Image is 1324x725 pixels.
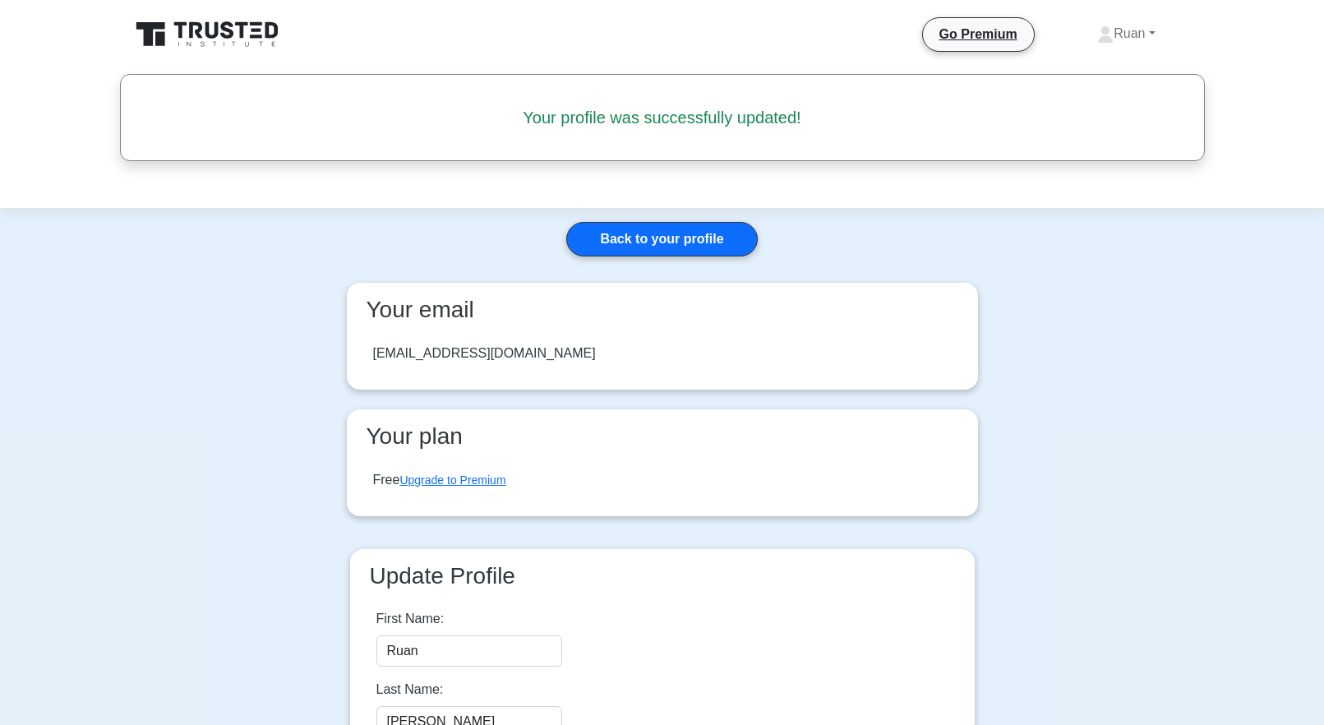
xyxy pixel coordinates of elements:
div: Free [373,470,506,490]
h5: Your profile was successfully updated! [157,108,1168,127]
div: [EMAIL_ADDRESS][DOMAIN_NAME] [373,344,596,363]
label: First Name: [376,609,445,629]
a: Ruan [1058,17,1194,50]
h3: Your plan [360,423,965,450]
a: Go Premium [930,24,1027,44]
a: Upgrade to Premium [399,473,505,487]
h3: Update Profile [363,562,962,590]
label: Last Name: [376,680,444,700]
h3: Your email [360,296,965,324]
a: Back to your profile [566,222,757,256]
